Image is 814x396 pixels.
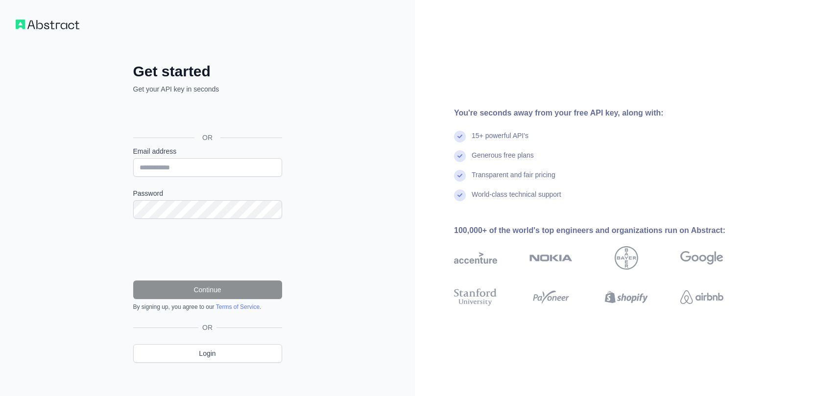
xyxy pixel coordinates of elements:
span: OR [198,323,216,332]
iframe: Sign in with Google Button [128,105,285,126]
img: stanford university [454,286,497,308]
iframe: reCAPTCHA [133,231,282,269]
p: Get your API key in seconds [133,84,282,94]
img: bayer [615,246,638,270]
div: Transparent and fair pricing [472,170,555,189]
div: Generous free plans [472,150,534,170]
img: check mark [454,131,466,142]
img: shopify [605,286,648,308]
img: nokia [529,246,573,270]
img: payoneer [529,286,573,308]
a: Terms of Service [216,303,260,310]
h2: Get started [133,63,282,80]
div: 100,000+ of the world's top engineers and organizations run on Abstract: [454,225,755,236]
label: Password [133,188,282,198]
label: Email address [133,146,282,156]
img: check mark [454,150,466,162]
button: Continue [133,280,282,299]
div: By signing up, you agree to our . [133,303,282,311]
img: google [680,246,723,270]
img: airbnb [680,286,723,308]
div: You're seconds away from your free API key, along with: [454,107,755,119]
div: World-class technical support [472,189,561,209]
img: Workflow [16,20,79,29]
img: check mark [454,170,466,182]
img: accenture [454,246,497,270]
a: Login [133,344,282,363]
span: OR [194,133,220,142]
div: 15+ powerful API's [472,131,528,150]
img: check mark [454,189,466,201]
